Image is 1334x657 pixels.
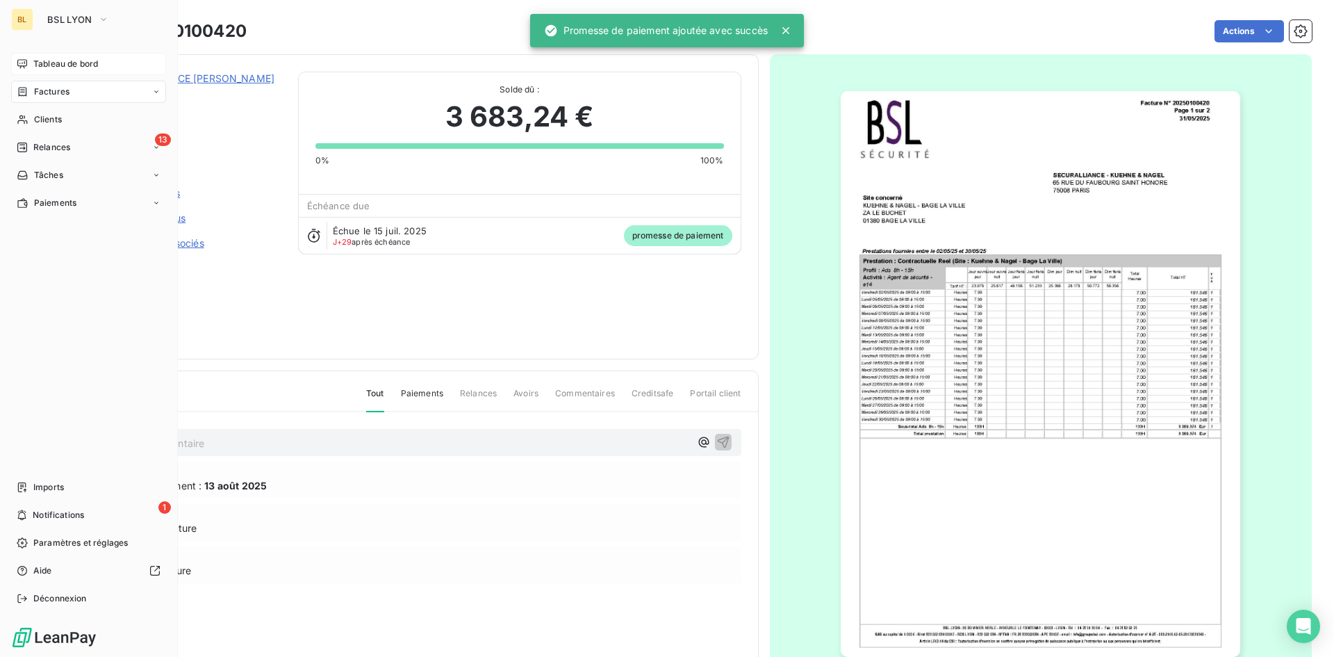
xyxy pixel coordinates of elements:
span: Déconnexion [33,592,87,605]
span: 1 [158,501,171,514]
span: Avoirs [513,387,538,411]
a: Tableau de bord [11,53,166,75]
button: Actions [1214,20,1284,42]
span: Paramètres et réglages [33,537,128,549]
a: Paramètres et réglages [11,532,166,554]
span: après échéance [333,238,411,246]
span: Relances [460,387,497,411]
span: 13 [155,133,171,146]
a: Tâches [11,164,166,186]
span: J+29 [333,237,352,247]
span: 3 683,24 € [445,96,594,138]
span: Échue le 15 juil. 2025 [333,225,427,236]
span: Commentaires [555,387,615,411]
a: Aide [11,560,166,582]
a: Imports [11,476,166,498]
span: 0% [315,154,329,167]
a: Paiements [11,192,166,214]
span: Aide [33,565,52,577]
div: Promesse de paiement ajoutée avec succès [544,18,768,43]
a: Clients [11,108,166,131]
span: Factures [34,86,69,98]
span: Paiements [401,387,443,411]
span: Solde dû : [315,83,724,96]
a: SECURALLIANCE [PERSON_NAME] [109,72,274,84]
span: Clients [34,113,62,126]
span: Portail client [690,387,741,411]
span: 411CKHN [109,88,281,99]
span: 100% [700,154,724,167]
span: Notifications [33,509,84,521]
a: 13Relances [11,136,166,159]
a: Factures [11,81,166,103]
img: Logo LeanPay [11,626,97,649]
span: Tout [366,387,384,412]
span: Échéance due [307,200,370,211]
span: promesse de paiement [624,225,732,246]
span: Creditsafe [632,387,674,411]
span: Relances [33,141,70,154]
div: BL [11,8,33,31]
div: Open Intercom Messenger [1287,610,1320,643]
span: Tableau de bord [33,58,98,70]
img: invoice_thumbnail [841,91,1240,657]
h3: 20250100420 [130,19,247,44]
span: BSL LYON [47,14,92,25]
span: Paiements [34,197,76,209]
span: Tâches [34,169,63,181]
span: 13 août 2025 [204,478,267,493]
span: Imports [33,481,64,494]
